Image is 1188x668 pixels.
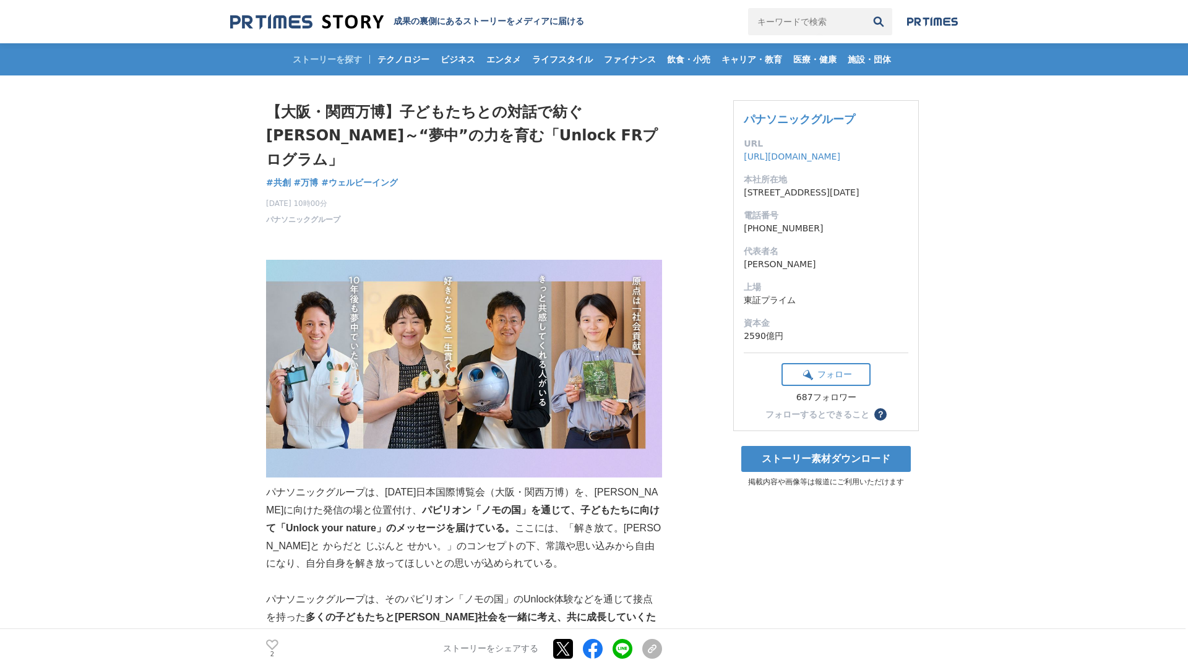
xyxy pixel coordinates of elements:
p: パナソニックグループは、[DATE]日本国際博覧会（大阪・関西万博）を、[PERSON_NAME]に向けた発信の場と位置付け、 ここには、「解き放て。[PERSON_NAME]と からだと じぶ... [266,484,662,573]
a: ライフスタイル [527,43,598,75]
img: 成果の裏側にあるストーリーをメディアに届ける [230,14,384,30]
dt: 電話番号 [744,209,908,222]
dd: [PHONE_NUMBER] [744,222,908,235]
dt: 本社所在地 [744,173,908,186]
span: ライフスタイル [527,54,598,65]
span: [DATE] 10時00分 [266,198,340,209]
img: prtimes [907,17,958,27]
span: 施設・団体 [843,54,896,65]
a: テクノロジー [372,43,434,75]
button: ？ [874,408,887,421]
span: #ウェルビーイング [321,177,398,188]
a: エンタメ [481,43,526,75]
button: 検索 [865,8,892,35]
dd: 東証プライム [744,294,908,307]
dt: 資本金 [744,317,908,330]
a: #万博 [294,176,319,189]
p: 2 [266,651,278,657]
dd: 2590億円 [744,330,908,343]
a: ストーリー素材ダウンロード [741,446,911,472]
a: 成果の裏側にあるストーリーをメディアに届ける 成果の裏側にあるストーリーをメディアに届ける [230,14,584,30]
a: [URL][DOMAIN_NAME] [744,152,840,161]
strong: 多くの子どもたちと[PERSON_NAME]社会を一緒に考え、共に成長していくために「Unlock FR（※）プログラム」を企画。その一つが、万博連動企画として展開するオンライン探求プログラム「... [266,612,661,658]
input: キーワードで検索 [748,8,865,35]
div: 687フォロワー [781,392,871,403]
p: 掲載内容や画像等は報道にご利用いただけます [733,477,919,487]
button: フォロー [781,363,871,386]
h1: 【大阪・関西万博】子どもたちとの対話で紡ぐ[PERSON_NAME]～“夢中”の力を育む「Unlock FRプログラム」 [266,100,662,171]
span: 医療・健康 [788,54,841,65]
a: 施設・団体 [843,43,896,75]
div: フォローするとできること [765,410,869,419]
a: #共創 [266,176,291,189]
a: キャリア・教育 [717,43,787,75]
span: #万博 [294,177,319,188]
dt: 代表者名 [744,245,908,258]
a: 医療・健康 [788,43,841,75]
dd: [STREET_ADDRESS][DATE] [744,186,908,199]
img: thumbnail_fed14c90-9cfb-11f0-989e-f74f68390ef9.jpg [266,260,662,477]
a: #ウェルビーイング [321,176,398,189]
strong: パビリオン「ノモの国」を通じて、子どもたちに向けて「Unlock your nature」のメッセージを届けている。 [266,505,660,533]
span: ファイナンス [599,54,661,65]
span: テクノロジー [372,54,434,65]
span: 飲食・小売 [662,54,715,65]
dt: 上場 [744,281,908,294]
span: キャリア・教育 [717,54,787,65]
a: 飲食・小売 [662,43,715,75]
a: ファイナンス [599,43,661,75]
p: ストーリーをシェアする [443,643,538,654]
h2: 成果の裏側にあるストーリーをメディアに届ける [394,16,584,27]
dt: URL [744,137,908,150]
span: ？ [876,410,885,419]
span: エンタメ [481,54,526,65]
a: ビジネス [436,43,480,75]
a: パナソニックグループ [744,113,855,126]
span: #共創 [266,177,291,188]
a: パナソニックグループ [266,214,340,225]
span: ビジネス [436,54,480,65]
dd: [PERSON_NAME] [744,258,908,271]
